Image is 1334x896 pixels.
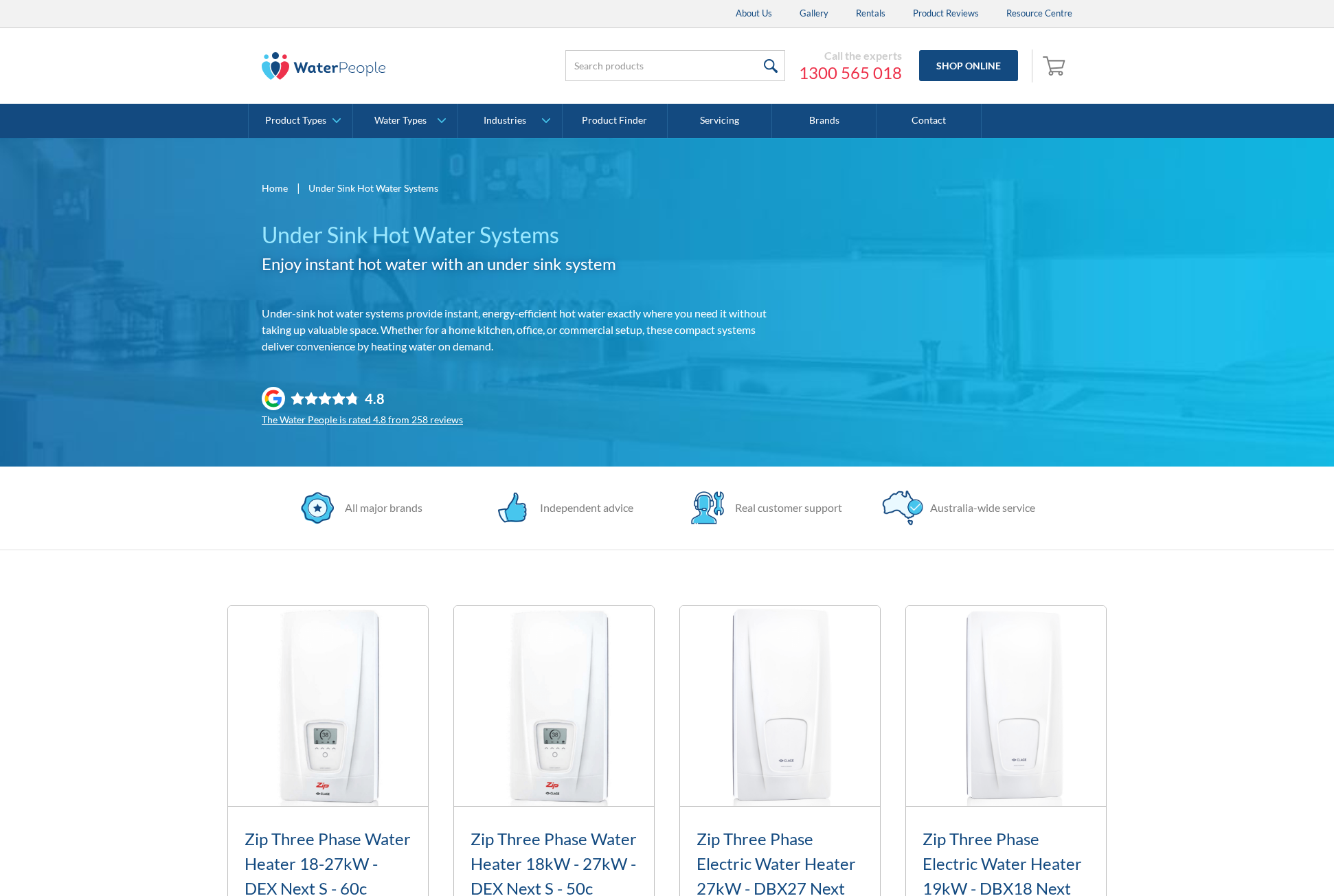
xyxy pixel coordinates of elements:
[1197,827,1334,896] iframe: podium webchat widget bubble
[533,500,633,516] div: Independent advice
[262,414,789,425] div: The Water People is rated 4.8 from 258 reviews
[262,219,789,251] h1: Under Sink Hot Water Systems
[308,181,438,195] div: Under Sink Hot Water Systems
[228,606,428,806] img: Zip Three Phase Water Heater 18-27kW - DEX Next S - 60c
[799,63,902,83] a: 1300 565 018
[799,49,902,63] div: Call the experts
[353,104,457,138] a: Water Types
[1043,54,1069,76] img: shopping cart
[668,104,772,138] a: Servicing
[365,390,385,407] div: 4.8
[262,251,789,276] h2: Enjoy instant hot water with an under sink system
[249,104,352,138] a: Product Types
[262,52,385,80] img: The Water People
[262,181,288,195] a: Home
[728,500,842,516] div: Real customer support
[484,115,526,126] div: Industries
[565,50,785,81] input: Search products
[262,305,789,355] p: Under-sink hot water systems provide instant, energy-efficient hot water exactly where you need i...
[374,115,427,126] div: Water Types
[563,104,667,138] a: Product Finder
[923,500,1035,516] div: Australia-wide service
[265,115,326,126] div: Product Types
[454,606,654,806] img: Zip Three Phase Water Heater 18kW - 27kW - DEX Next S - 50c
[458,104,562,138] a: Industries
[772,104,877,138] a: Brands
[906,606,1106,806] img: Zip Three Phase Electric Water Heater 19kW - DBX18 Next
[291,390,789,407] div: Rating: 4.8 out of 5
[1039,49,1072,82] a: Open empty cart
[338,500,422,516] div: All major brands
[877,104,981,138] a: Contact
[295,179,302,196] div: |
[680,606,880,806] img: Zip Three Phase Electric Water Heater 27kW - DBX27 Next
[919,50,1018,81] a: Shop Online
